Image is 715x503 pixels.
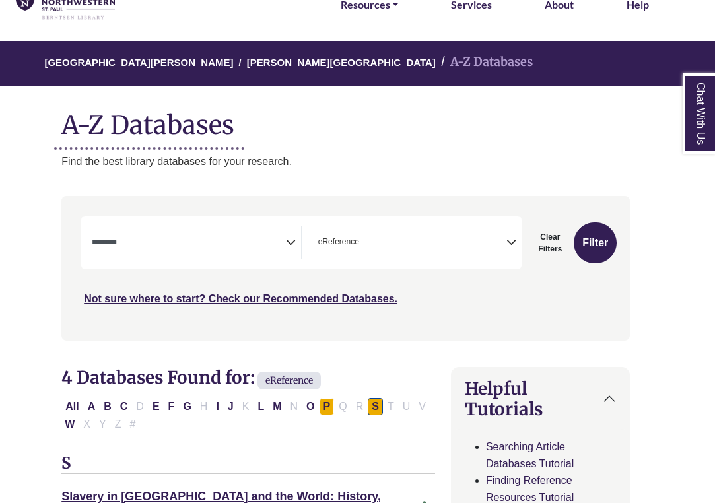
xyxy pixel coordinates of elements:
textarea: Search [362,238,368,249]
button: Filter Results J [224,398,238,415]
li: A-Z Databases [436,53,533,72]
button: Filter Results W [61,416,79,433]
button: Helpful Tutorials [452,368,629,430]
button: Filter Results S [368,398,383,415]
button: Filter Results I [212,398,222,415]
button: Filter Results M [269,398,285,415]
button: Filter Results C [116,398,132,415]
a: [GEOGRAPHIC_DATA][PERSON_NAME] [44,55,233,68]
button: Filter Results O [302,398,318,415]
h3: S [61,454,435,474]
button: Filter Results F [164,398,179,415]
span: eReference [257,372,321,389]
a: [PERSON_NAME][GEOGRAPHIC_DATA] [247,55,436,68]
nav: breadcrumb [61,41,630,86]
nav: Search filters [61,196,630,340]
a: Searching Article Databases Tutorial [486,441,574,469]
h1: A-Z Databases [61,100,630,140]
button: Filter Results E [149,398,164,415]
a: Not sure where to start? Check our Recommended Databases. [84,293,397,304]
span: 4 Databases Found for: [61,366,255,388]
button: Submit for Search Results [574,222,617,263]
a: Finding Reference Resources Tutorial [486,475,574,503]
button: Clear Filters [529,222,570,263]
span: eReference [318,236,359,248]
button: Filter Results A [84,398,100,415]
p: Find the best library databases for your research. [61,153,630,170]
button: Filter Results L [254,398,268,415]
button: Filter Results B [100,398,116,415]
li: eReference [313,236,359,248]
textarea: Search [92,238,286,249]
button: Filter Results G [179,398,195,415]
button: Filter Results P [320,398,335,415]
button: All [61,398,83,415]
div: Alpha-list to filter by first letter of database name [61,400,431,429]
